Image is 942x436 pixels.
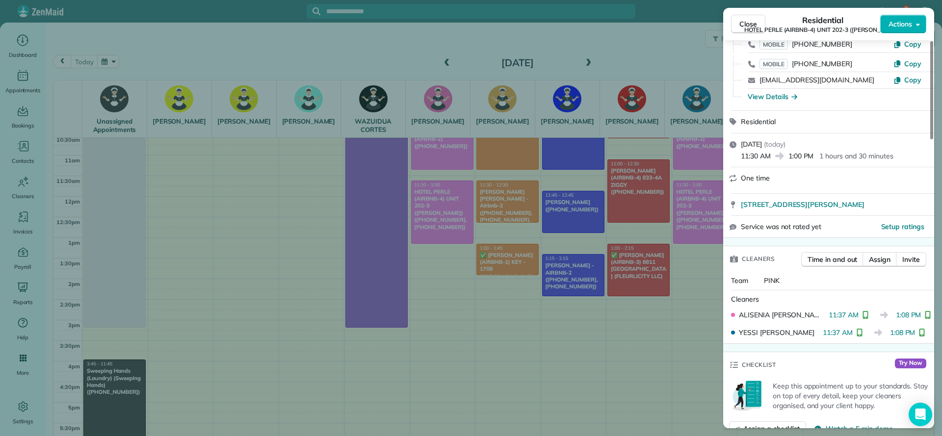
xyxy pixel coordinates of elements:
[895,359,926,368] span: Try Now
[808,255,857,264] span: Time in and out
[869,255,890,264] span: Assign
[743,424,800,434] span: Assign a checklist
[823,328,853,337] span: 11:37 AM
[759,39,788,50] span: MOBILE
[890,328,916,337] span: 1:08 PM
[741,200,928,209] a: [STREET_ADDRESS][PERSON_NAME]
[826,424,892,434] span: Watch a 5 min demo
[764,140,785,149] span: ( today )
[729,421,806,436] button: Assign a checklist
[731,295,759,304] span: Cleaners
[742,254,775,264] span: Cleaners
[904,59,921,68] span: Copy
[802,14,844,26] span: Residential
[773,381,928,410] p: Keep this appointment up to your standards. Stay on top of every detail, keep your cleaners organ...
[819,151,893,161] p: 1 hours and 30 minutes
[893,39,921,49] button: Copy
[829,310,859,320] span: 11:37 AM
[881,222,925,231] span: Setup ratings
[739,328,814,337] span: YESSI [PERSON_NAME]
[748,92,797,102] button: View Details
[731,15,765,33] button: Close
[742,360,776,370] span: Checklist
[764,276,780,285] span: PINK
[881,222,925,231] button: Setup ratings
[741,200,864,209] span: [STREET_ADDRESS][PERSON_NAME]
[801,252,863,267] button: Time in and out
[902,255,920,264] span: Invite
[909,403,932,426] div: Open Intercom Messenger
[759,39,852,49] a: MOBILE[PHONE_NUMBER]
[744,26,901,34] span: HOTEL PERLE (AIRBNB-4) UNIT 202-3 ([PERSON_NAME])
[788,151,814,161] span: 1:00 PM
[863,252,897,267] button: Assign
[741,151,771,161] span: 11:30 AM
[814,424,892,434] button: Watch a 5 min demo
[893,59,921,69] button: Copy
[741,117,776,126] span: Residential
[759,59,852,69] a: MOBILE[PHONE_NUMBER]
[741,174,770,182] span: One time
[731,276,748,285] span: Team
[893,75,921,85] button: Copy
[792,40,852,49] span: [PHONE_NUMBER]
[792,59,852,68] span: [PHONE_NUMBER]
[741,140,762,149] span: [DATE]
[889,19,912,29] span: Actions
[739,19,757,29] span: Close
[739,310,825,320] span: ALISENIA [PERSON_NAME]
[904,40,921,49] span: Copy
[896,310,921,320] span: 1:08 PM
[759,59,788,69] span: MOBILE
[904,76,921,84] span: Copy
[759,76,874,84] a: [EMAIL_ADDRESS][DOMAIN_NAME]
[741,222,821,232] span: Service was not rated yet
[896,252,926,267] button: Invite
